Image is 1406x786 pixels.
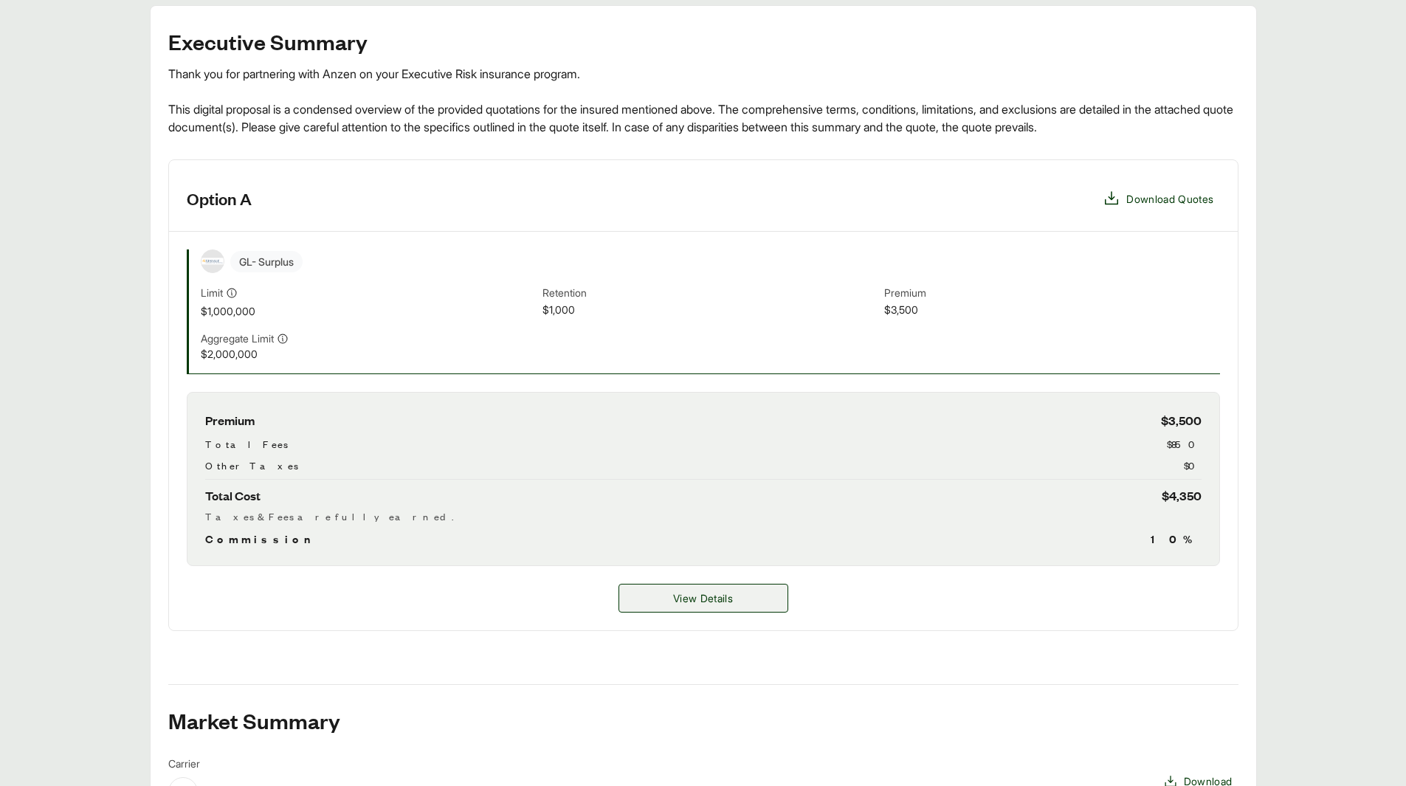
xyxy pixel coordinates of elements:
div: Thank you for partnering with Anzen on your Executive Risk insurance program. This digital propos... [168,65,1238,136]
a: Option A details [618,584,788,613]
h3: Option A [187,187,252,210]
span: $2,000,000 [201,346,537,362]
span: Other Taxes [205,458,298,473]
span: View Details [673,590,733,606]
span: Aggregate Limit [201,331,274,346]
span: $1,000 [542,302,878,319]
span: Download Quotes [1126,191,1213,207]
span: Premium [205,410,255,430]
span: $3,500 [1161,410,1202,430]
span: Retention [542,285,878,302]
button: View Details [618,584,788,613]
button: Download Quotes [1097,184,1219,213]
span: Total Fees [205,436,288,452]
span: Total Cost [205,486,261,506]
img: Kinsale [201,258,224,264]
span: $1,000,000 [201,303,537,319]
span: $0 [1184,458,1202,473]
span: Commission [205,530,317,548]
span: $850 [1167,436,1202,452]
h2: Market Summary [168,709,1238,732]
span: $3,500 [884,302,1220,319]
span: $4,350 [1162,486,1202,506]
span: Limit [201,285,223,300]
span: GL - Surplus [230,251,303,272]
span: 10 % [1151,530,1202,548]
span: Premium [884,285,1220,302]
div: Taxes & Fees are fully earned. [205,509,1202,524]
span: Carrier [168,756,258,771]
h2: Executive Summary [168,30,1238,53]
